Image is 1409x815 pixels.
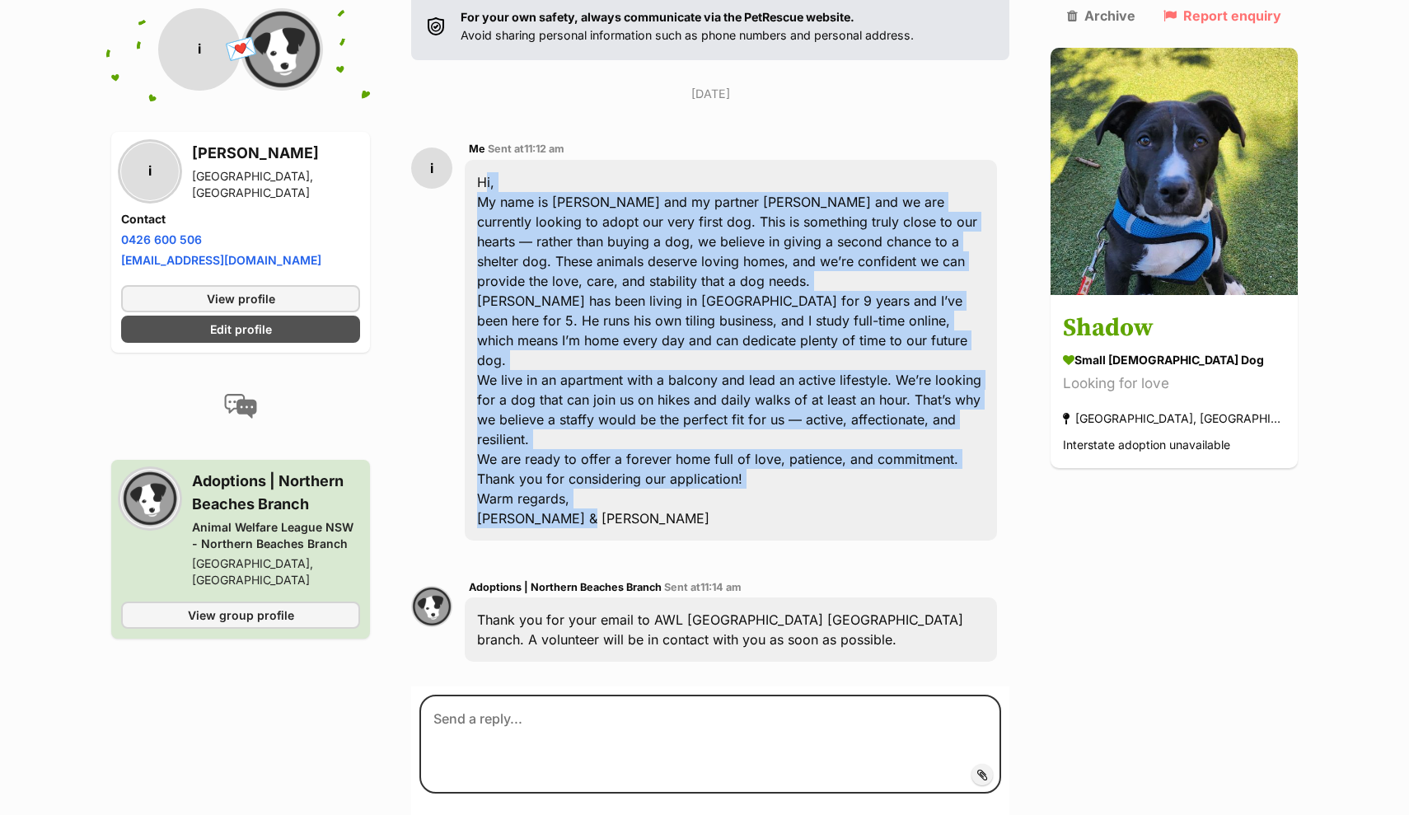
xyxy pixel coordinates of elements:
span: View group profile [188,607,294,624]
a: Shadow small [DEMOGRAPHIC_DATA] Dog Looking for love [GEOGRAPHIC_DATA], [GEOGRAPHIC_DATA] Interst... [1051,298,1298,469]
img: Animal Welfare League NSW - Northern Beaches Branch profile pic [121,470,179,527]
img: Animal Welfare League NSW - Northern Beaches Branch profile pic [241,8,323,91]
div: Looking for love [1063,373,1285,396]
a: 0426 600 506 [121,232,202,246]
div: [GEOGRAPHIC_DATA], [GEOGRAPHIC_DATA] [1063,408,1285,430]
img: conversation-icon-4a6f8262b818ee0b60e3300018af0b2d0b884aa5de6e9bcb8d3d4eeb1a70a7c4.svg [224,394,257,419]
div: i [411,148,452,189]
span: Me [469,143,485,155]
a: [EMAIL_ADDRESS][DOMAIN_NAME] [121,253,321,267]
div: small [DEMOGRAPHIC_DATA] Dog [1063,352,1285,369]
div: [GEOGRAPHIC_DATA], [GEOGRAPHIC_DATA] [192,168,360,201]
span: 11:12 am [524,143,564,155]
span: Sent at [488,143,564,155]
div: i [121,143,179,200]
a: Report enquiry [1163,8,1281,23]
p: Avoid sharing personal information such as phone numbers and personal address. [461,8,914,44]
span: Sent at [664,581,742,593]
div: Thank you for your email to AWL [GEOGRAPHIC_DATA] [GEOGRAPHIC_DATA] branch. A volunteer will be i... [465,597,997,662]
a: View group profile [121,602,360,629]
div: Hi, My name is [PERSON_NAME] and my partner [PERSON_NAME] and we are currently looking to adopt o... [465,160,997,541]
h3: Shadow [1063,311,1285,348]
a: Edit profile [121,316,360,343]
h3: Adoptions | Northern Beaches Branch [192,470,360,516]
div: [GEOGRAPHIC_DATA], [GEOGRAPHIC_DATA] [192,555,360,588]
a: View profile [121,285,360,312]
span: 💌 [222,32,260,68]
span: Adoptions | Northern Beaches Branch [469,581,662,593]
span: Edit profile [210,321,272,338]
strong: For your own safety, always communicate via the PetRescue website. [461,10,854,24]
p: [DATE] [411,85,1009,102]
h3: [PERSON_NAME] [192,142,360,165]
span: Interstate adoption unavailable [1063,438,1230,452]
img: Shadow [1051,48,1298,295]
span: View profile [207,290,275,307]
img: Adoptions | Northern Beaches Branch profile pic [411,586,452,627]
span: 11:14 am [700,581,742,593]
div: i [158,8,241,91]
a: Archive [1067,8,1135,23]
div: Animal Welfare League NSW - Northern Beaches Branch [192,519,360,552]
h4: Contact [121,211,360,227]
